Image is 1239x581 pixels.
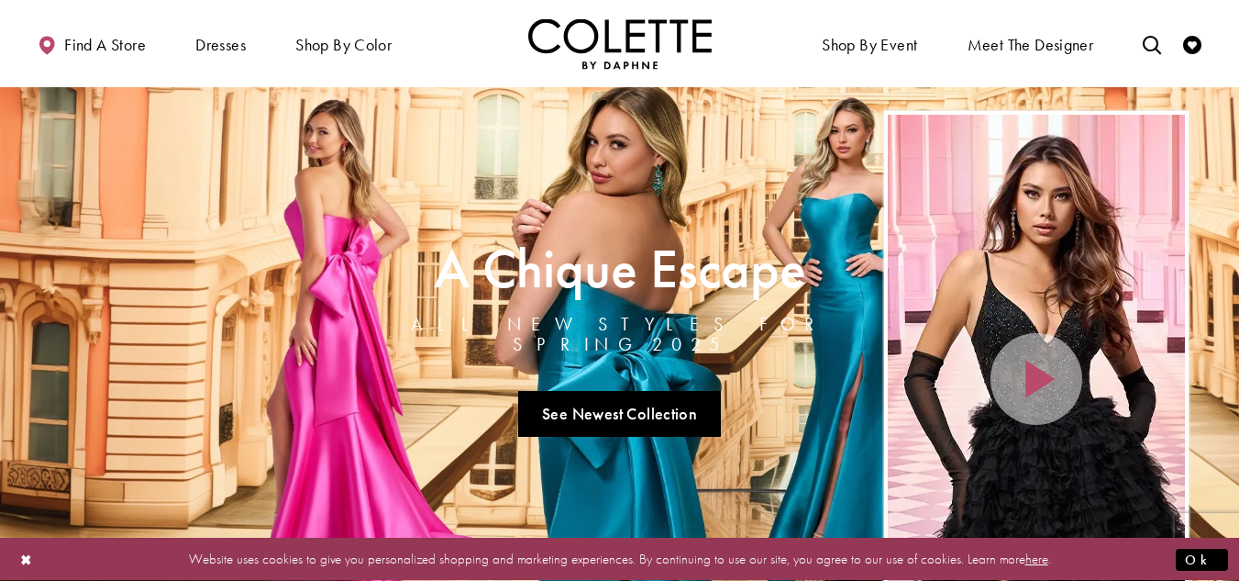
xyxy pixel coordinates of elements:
a: Visit Home Page [528,18,712,69]
span: Shop By Event [822,36,917,54]
span: Shop By Event [817,18,922,69]
a: Find a store [33,18,150,69]
a: Toggle search [1138,18,1166,69]
span: Meet the designer [968,36,1094,54]
span: Shop by color [291,18,396,69]
ul: Slider Links [355,384,884,444]
img: Colette by Daphne [528,18,712,69]
span: Dresses [195,36,246,54]
p: Website uses cookies to give you personalized shopping and marketing experiences. By continuing t... [132,547,1107,572]
a: here [1025,550,1048,568]
span: Find a store [64,36,146,54]
button: Submit Dialog [1176,548,1228,571]
button: Close Dialog [11,543,42,575]
span: Dresses [191,18,250,69]
a: Meet the designer [963,18,1099,69]
a: Check Wishlist [1178,18,1206,69]
a: See Newest Collection A Chique Escape All New Styles For Spring 2025 [518,391,722,437]
span: Shop by color [295,36,392,54]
